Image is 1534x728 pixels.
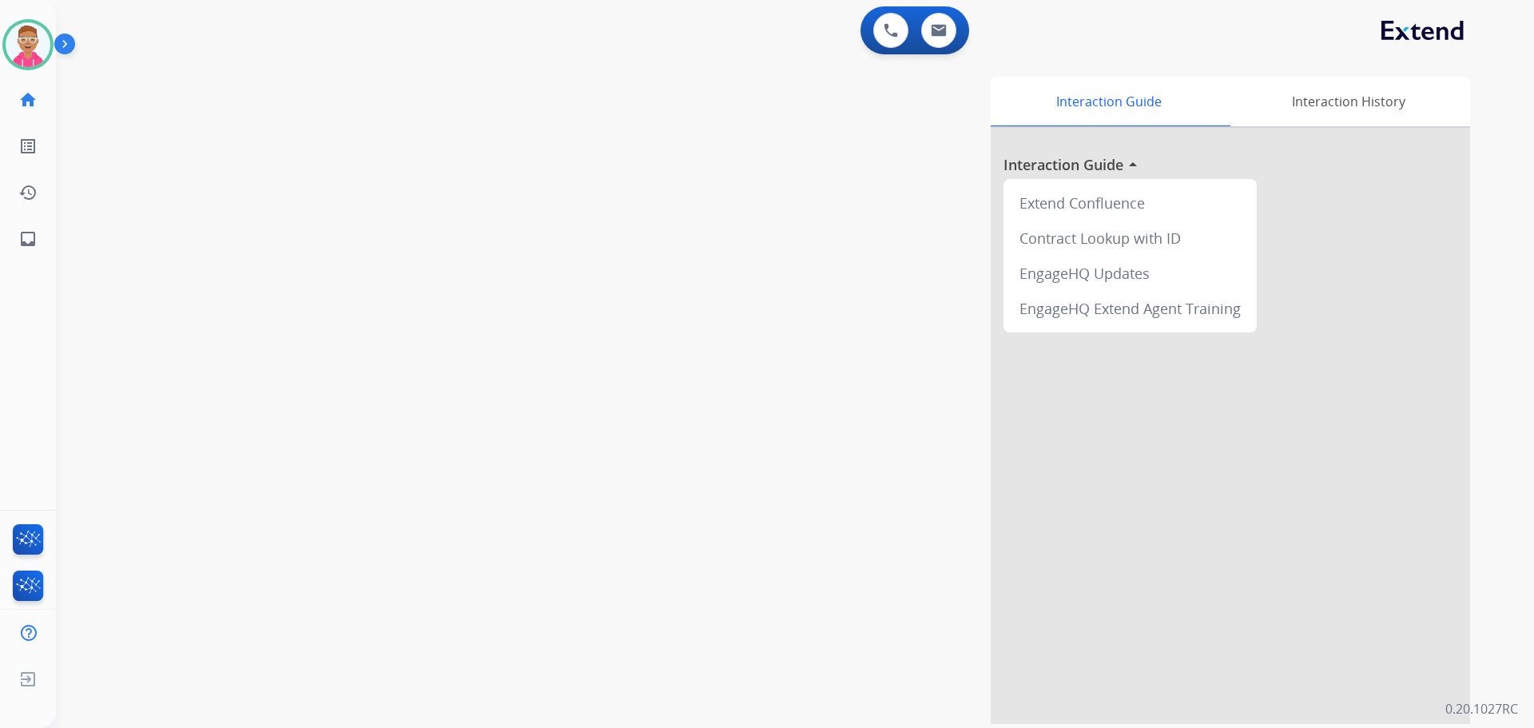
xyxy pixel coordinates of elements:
[18,183,38,202] mat-icon: history
[1010,221,1250,256] div: Contract Lookup with ID
[18,229,38,249] mat-icon: inbox
[18,90,38,109] mat-icon: home
[6,22,50,67] img: avatar
[1010,185,1250,221] div: Extend Confluence
[18,137,38,156] mat-icon: list_alt
[1010,256,1250,291] div: EngageHQ Updates
[1445,699,1518,718] p: 0.20.1027RC
[1226,77,1470,126] div: Interaction History
[1010,291,1250,326] div: EngageHQ Extend Agent Training
[991,77,1226,126] div: Interaction Guide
